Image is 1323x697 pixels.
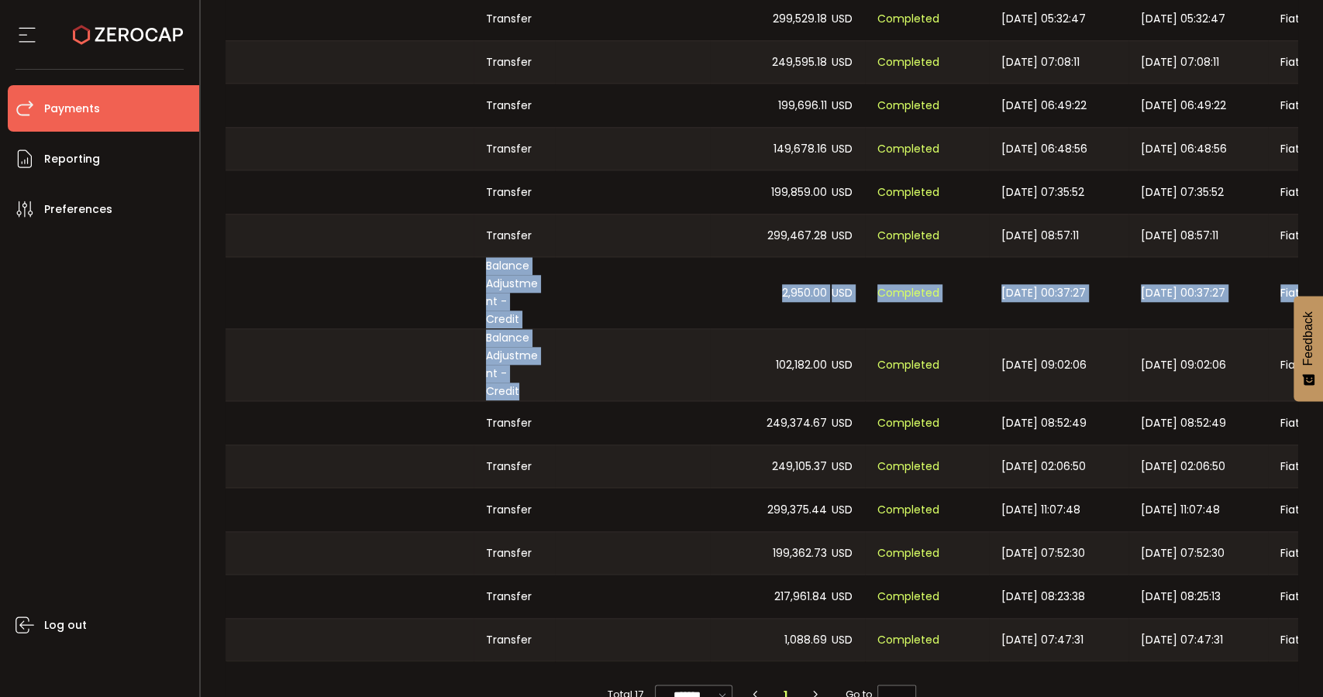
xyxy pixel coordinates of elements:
[1141,140,1227,158] span: [DATE] 06:48:56
[877,458,939,476] span: Completed
[877,588,939,606] span: Completed
[1245,623,1323,697] iframe: Chat Widget
[877,501,939,519] span: Completed
[1141,97,1226,115] span: [DATE] 06:49:22
[1001,184,1084,201] span: [DATE] 07:35:52
[877,414,939,432] span: Completed
[1141,588,1221,606] span: [DATE] 08:25:13
[474,215,555,256] div: Transfer
[877,227,939,245] span: Completed
[474,41,555,83] div: Transfer
[832,53,853,71] span: USD
[772,458,827,476] span: 249,105.37
[877,53,939,71] span: Completed
[773,544,827,562] span: 199,362.73
[877,10,939,28] span: Completed
[1001,53,1080,71] span: [DATE] 07:08:11
[877,140,939,158] span: Completed
[1001,544,1085,562] span: [DATE] 07:52:30
[1001,284,1086,302] span: [DATE] 00:37:27
[1141,631,1223,649] span: [DATE] 07:47:31
[1301,311,1315,366] span: Feedback
[1001,227,1079,245] span: [DATE] 08:57:11
[474,532,555,574] div: Transfer
[877,184,939,201] span: Completed
[877,544,939,562] span: Completed
[832,184,853,201] span: USD
[832,458,853,476] span: USD
[44,198,112,221] span: Preferences
[1294,296,1323,401] button: Feedback - Show survey
[474,329,555,400] div: Balance Adjustment - Credit
[474,445,555,487] div: Transfer
[832,284,853,302] span: USD
[1141,53,1219,71] span: [DATE] 07:08:11
[832,97,853,115] span: USD
[1001,356,1087,374] span: [DATE] 09:02:06
[1001,631,1084,649] span: [DATE] 07:47:31
[474,488,555,531] div: Transfer
[773,10,827,28] span: 299,529.18
[1141,284,1225,302] span: [DATE] 00:37:27
[767,227,827,245] span: 299,467.28
[44,98,100,120] span: Payments
[1141,10,1225,28] span: [DATE] 05:32:47
[1001,588,1085,606] span: [DATE] 08:23:38
[1141,414,1226,432] span: [DATE] 08:52:49
[1141,184,1224,201] span: [DATE] 07:35:52
[784,631,827,649] span: 1,088.69
[832,631,853,649] span: USD
[1141,227,1218,245] span: [DATE] 08:57:11
[44,148,100,170] span: Reporting
[767,414,827,432] span: 249,374.67
[474,619,555,661] div: Transfer
[778,97,827,115] span: 199,696.11
[832,501,853,519] span: USD
[1001,414,1087,432] span: [DATE] 08:52:49
[474,257,555,328] div: Balance Adjustment - Credit
[44,614,87,637] span: Log out
[1001,458,1086,476] span: [DATE] 02:06:50
[1001,140,1087,158] span: [DATE] 06:48:56
[877,97,939,115] span: Completed
[771,184,827,201] span: 199,859.00
[774,588,827,606] span: 217,961.84
[1001,10,1086,28] span: [DATE] 05:32:47
[877,356,939,374] span: Completed
[832,356,853,374] span: USD
[772,53,827,71] span: 249,595.18
[832,544,853,562] span: USD
[877,631,939,649] span: Completed
[832,588,853,606] span: USD
[877,284,939,302] span: Completed
[776,356,827,374] span: 102,182.00
[1001,501,1080,519] span: [DATE] 11:07:48
[1141,501,1220,519] span: [DATE] 11:07:48
[773,140,827,158] span: 149,678.16
[474,401,555,445] div: Transfer
[474,170,555,214] div: Transfer
[1141,544,1225,562] span: [DATE] 07:52:30
[832,414,853,432] span: USD
[767,501,827,519] span: 299,375.44
[832,10,853,28] span: USD
[1141,356,1226,374] span: [DATE] 09:02:06
[474,84,555,127] div: Transfer
[832,140,853,158] span: USD
[832,227,853,245] span: USD
[474,128,555,170] div: Transfer
[474,575,555,618] div: Transfer
[1141,458,1225,476] span: [DATE] 02:06:50
[1001,97,1087,115] span: [DATE] 06:49:22
[782,284,827,302] span: 2,950.00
